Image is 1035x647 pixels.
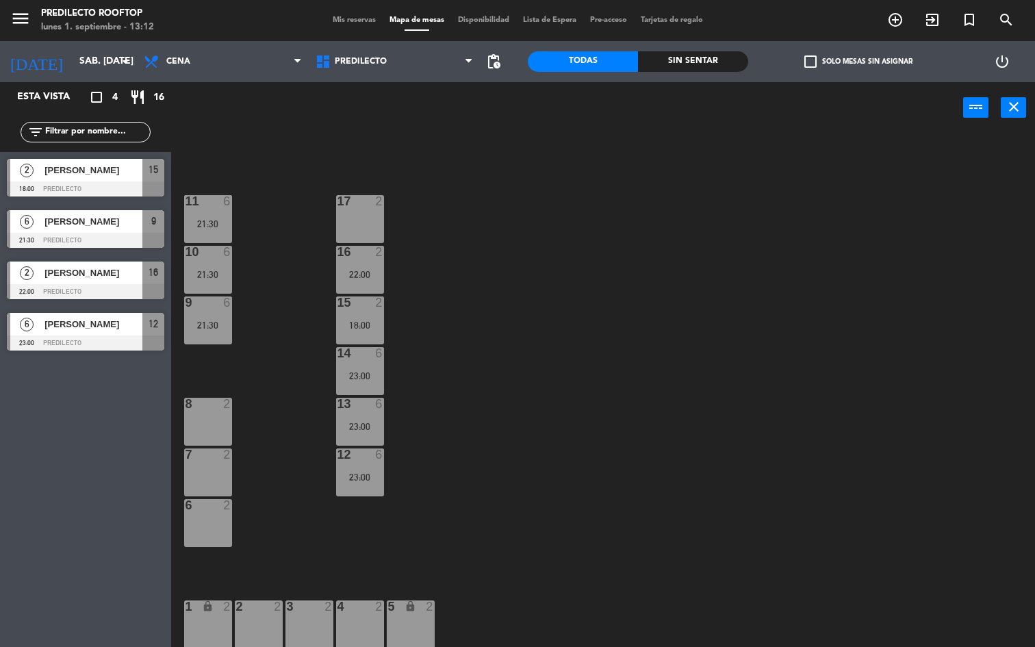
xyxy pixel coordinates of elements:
div: 15 [337,296,338,309]
div: 6 [375,398,383,410]
div: 21:30 [184,320,232,330]
div: lunes 1. septiembre - 13:12 [41,21,154,34]
span: Pre-acceso [583,16,634,24]
i: turned_in_not [961,12,977,28]
div: 6 [223,296,231,309]
div: 6 [223,246,231,258]
div: 2 [274,600,282,613]
span: 15 [149,162,158,178]
span: [PERSON_NAME] [44,214,142,229]
i: power_settings_new [994,53,1010,70]
i: filter_list [27,124,44,140]
i: restaurant [129,89,146,105]
div: Predilecto Rooftop [41,7,154,21]
div: 4 [337,600,338,613]
span: 16 [149,264,158,281]
span: pending_actions [485,53,502,70]
div: 2 [375,600,383,613]
span: Cena [166,57,190,66]
i: close [1006,99,1022,115]
div: 5 [388,600,389,613]
span: Predilecto [335,57,387,66]
div: 2 [223,499,231,511]
div: 6 [375,448,383,461]
div: 2 [223,398,231,410]
div: 16 [337,246,338,258]
div: 22:00 [336,270,384,279]
div: 23:00 [336,472,384,482]
span: 2 [20,164,34,177]
input: Filtrar por nombre... [44,125,150,140]
span: Lista de Espera [516,16,583,24]
div: 21:30 [184,219,232,229]
span: 16 [153,90,164,105]
span: check_box_outline_blank [804,55,817,68]
div: 2 [375,296,383,309]
div: 3 [287,600,287,613]
span: 12 [149,316,158,332]
div: 18:00 [336,320,384,330]
div: Todas [528,51,638,72]
div: 23:00 [336,371,384,381]
div: 17 [337,195,338,207]
div: 2 [223,600,231,613]
div: 2 [426,600,434,613]
div: 2 [324,600,333,613]
div: 12 [337,448,338,461]
div: 6 [223,195,231,207]
button: power_input [963,97,988,118]
i: search [998,12,1014,28]
span: Disponibilidad [451,16,516,24]
span: [PERSON_NAME] [44,163,142,177]
span: 6 [20,215,34,229]
i: exit_to_app [924,12,941,28]
i: add_circle_outline [887,12,904,28]
i: lock [405,600,416,612]
div: 14 [337,347,338,359]
div: 13 [337,398,338,410]
div: 21:30 [184,270,232,279]
i: arrow_drop_down [117,53,133,70]
div: 2 [375,246,383,258]
span: Tarjetas de regalo [634,16,710,24]
button: close [1001,97,1026,118]
i: crop_square [88,89,105,105]
span: [PERSON_NAME] [44,266,142,280]
span: 9 [151,213,156,229]
span: Mis reservas [326,16,383,24]
div: 2 [223,448,231,461]
div: 23:00 [336,422,384,431]
div: 2 [236,600,237,613]
span: 6 [20,318,34,331]
span: 2 [20,266,34,280]
span: 4 [112,90,118,105]
div: 6 [375,347,383,359]
i: power_input [968,99,984,115]
div: Sin sentar [638,51,748,72]
i: lock [202,600,214,612]
span: [PERSON_NAME] [44,317,142,331]
span: Mapa de mesas [383,16,451,24]
i: menu [10,8,31,29]
label: Solo mesas sin asignar [804,55,912,68]
div: 2 [375,195,383,207]
div: Esta vista [7,89,99,105]
button: menu [10,8,31,34]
